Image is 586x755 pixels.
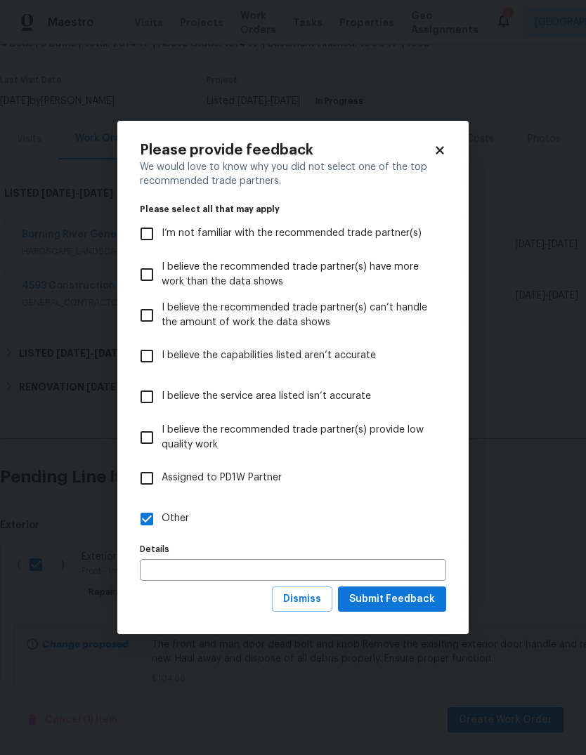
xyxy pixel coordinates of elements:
label: Details [140,545,446,553]
span: I believe the recommended trade partner(s) can’t handle the amount of work the data shows [162,301,435,330]
span: I believe the capabilities listed aren’t accurate [162,348,376,363]
button: Submit Feedback [338,586,446,612]
button: Dismiss [272,586,332,612]
span: I believe the service area listed isn’t accurate [162,389,371,404]
h2: Please provide feedback [140,143,434,157]
span: I believe the recommended trade partner(s) provide low quality work [162,423,435,452]
span: Dismiss [283,591,321,608]
span: I’m not familiar with the recommended trade partner(s) [162,226,422,241]
div: We would love to know why you did not select one of the top recommended trade partners. [140,160,446,188]
span: Assigned to PD1W Partner [162,471,282,485]
span: Other [162,511,189,526]
legend: Please select all that may apply [140,205,446,214]
span: I believe the recommended trade partner(s) have more work than the data shows [162,260,435,289]
span: Submit Feedback [349,591,435,608]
